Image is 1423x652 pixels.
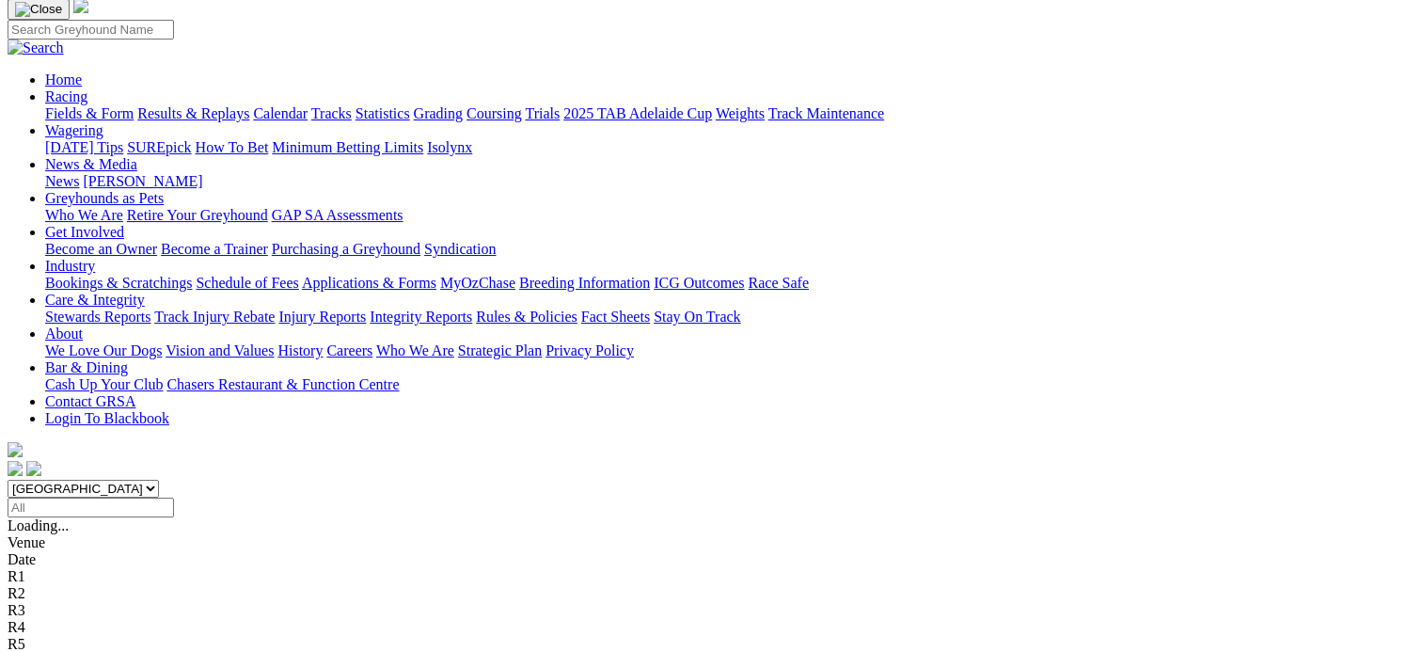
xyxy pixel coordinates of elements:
div: R3 [8,602,1415,619]
a: About [45,326,83,342]
a: How To Bet [196,139,269,155]
a: Get Involved [45,224,124,240]
a: Stewards Reports [45,309,150,325]
a: History [277,342,323,358]
div: R4 [8,619,1415,636]
a: Strategic Plan [458,342,542,358]
a: Schedule of Fees [196,275,298,291]
a: Chasers Restaurant & Function Centre [166,376,399,392]
a: Privacy Policy [545,342,634,358]
div: About [45,342,1415,359]
a: Wagering [45,122,103,138]
a: GAP SA Assessments [272,207,403,223]
input: Select date [8,498,174,517]
a: Cash Up Your Club [45,376,163,392]
img: Search [8,40,64,56]
a: Track Maintenance [768,105,884,121]
a: Vision and Values [166,342,274,358]
a: Breeding Information [519,275,650,291]
a: Care & Integrity [45,292,145,308]
a: Calendar [253,105,308,121]
a: Become an Owner [45,241,157,257]
div: Bar & Dining [45,376,1415,393]
div: Greyhounds as Pets [45,207,1415,224]
img: Close [15,2,62,17]
a: Greyhounds as Pets [45,190,164,206]
a: Isolynx [427,139,472,155]
div: Care & Integrity [45,309,1415,326]
a: Fact Sheets [581,309,650,325]
a: Who We Are [376,342,454,358]
input: Search [8,20,174,40]
a: Racing [45,88,87,104]
div: Get Involved [45,241,1415,258]
img: logo-grsa-white.png [8,442,23,457]
a: Stay On Track [654,309,740,325]
a: Minimum Betting Limits [272,139,423,155]
a: Bar & Dining [45,359,128,375]
a: Contact GRSA [45,393,135,409]
a: Retire Your Greyhound [127,207,268,223]
div: Racing [45,105,1415,122]
a: Rules & Policies [476,309,577,325]
a: Integrity Reports [370,309,472,325]
a: Applications & Forms [302,275,436,291]
div: Venue [8,534,1415,551]
div: R2 [8,585,1415,602]
a: Purchasing a Greyhound [272,241,420,257]
div: Wagering [45,139,1415,156]
div: R1 [8,568,1415,585]
a: [PERSON_NAME] [83,173,202,189]
a: Track Injury Rebate [154,309,275,325]
img: facebook.svg [8,461,23,476]
a: Login To Blackbook [45,410,169,426]
a: Tracks [311,105,352,121]
div: News & Media [45,173,1415,190]
span: Loading... [8,517,69,533]
a: 2025 TAB Adelaide Cup [563,105,712,121]
a: Industry [45,258,95,274]
a: Who We Are [45,207,123,223]
div: Industry [45,275,1415,292]
a: Home [45,72,82,87]
a: Injury Reports [278,309,366,325]
a: Become a Trainer [161,241,268,257]
a: News & Media [45,156,137,172]
a: Careers [326,342,372,358]
a: Weights [716,105,765,121]
a: Grading [414,105,463,121]
a: Results & Replays [137,105,249,121]
div: Date [8,551,1415,568]
a: Race Safe [748,275,808,291]
a: News [45,173,79,189]
a: ICG Outcomes [654,275,744,291]
a: SUREpick [127,139,191,155]
a: Syndication [424,241,496,257]
a: Fields & Form [45,105,134,121]
a: Bookings & Scratchings [45,275,192,291]
a: Coursing [466,105,522,121]
img: twitter.svg [26,461,41,476]
a: Trials [525,105,560,121]
a: Statistics [356,105,410,121]
a: We Love Our Dogs [45,342,162,358]
a: [DATE] Tips [45,139,123,155]
a: MyOzChase [440,275,515,291]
